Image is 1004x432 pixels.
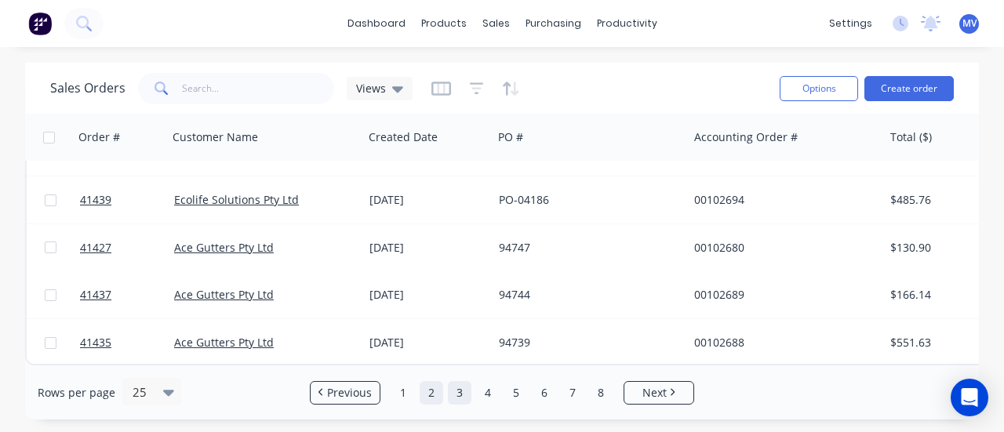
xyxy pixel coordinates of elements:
a: Page 6 [533,381,556,405]
div: sales [475,12,518,35]
ul: Pagination [304,381,700,405]
div: Open Intercom Messenger [951,379,988,416]
div: 94744 [499,287,673,303]
div: Total ($) [890,129,932,145]
div: $485.76 [890,192,982,208]
span: 41439 [80,192,111,208]
div: [DATE] [369,287,486,303]
div: 00102680 [694,240,868,256]
a: Next page [624,385,693,401]
a: Ace Gutters Pty Ltd [174,287,274,302]
span: 41437 [80,287,111,303]
button: Options [780,76,858,101]
div: 00102688 [694,335,868,350]
div: [DATE] [369,335,486,350]
span: 41427 [80,240,111,256]
span: Next [642,385,667,401]
a: Page 2 is your current page [420,381,443,405]
a: 41437 [80,271,174,318]
span: Rows per page [38,385,115,401]
a: Previous page [311,385,380,401]
span: 41435 [80,335,111,350]
div: 00102689 [694,287,868,303]
div: products [413,12,475,35]
span: Previous [327,385,372,401]
img: Factory [28,12,52,35]
a: Page 5 [504,381,528,405]
div: $130.90 [890,240,982,256]
div: Order # [78,129,120,145]
a: Page 7 [561,381,584,405]
div: PO-04186 [499,192,673,208]
a: Page 3 [448,381,471,405]
a: Page 8 [589,381,613,405]
a: Ecolife Solutions Pty Ltd [174,192,299,207]
div: 00102694 [694,192,868,208]
div: PO # [498,129,523,145]
div: [DATE] [369,192,486,208]
a: Ace Gutters Pty Ltd [174,240,274,255]
a: Page 1 [391,381,415,405]
a: Page 4 [476,381,500,405]
input: Search... [182,73,335,104]
a: 41435 [80,319,174,366]
div: Accounting Order # [694,129,798,145]
div: Customer Name [173,129,258,145]
div: $166.14 [890,287,982,303]
span: Views [356,80,386,96]
button: Create order [864,76,954,101]
div: $551.63 [890,335,982,350]
div: settings [821,12,880,35]
div: [DATE] [369,240,486,256]
div: productivity [589,12,665,35]
a: Ace Gutters Pty Ltd [174,335,274,350]
div: purchasing [518,12,589,35]
a: 41439 [80,176,174,223]
a: 41427 [80,224,174,271]
span: MV [962,16,977,31]
div: 94747 [499,240,673,256]
a: dashboard [340,12,413,35]
div: Created Date [369,129,438,145]
h1: Sales Orders [50,81,125,96]
div: 94739 [499,335,673,350]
